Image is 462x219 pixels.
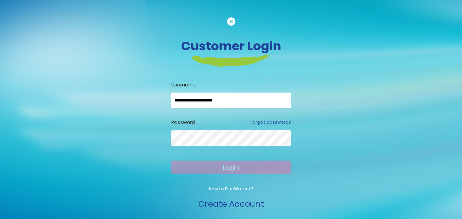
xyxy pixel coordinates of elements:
p: New to BlueWaters ? [171,186,291,192]
img: cancel [227,17,235,26]
label: Username [171,81,291,88]
a: Forgot password? [250,119,291,125]
label: Password [171,119,195,126]
a: Create Account [198,198,264,209]
img: login-heading-border.png [192,55,270,67]
h3: Customer Login [41,39,421,53]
